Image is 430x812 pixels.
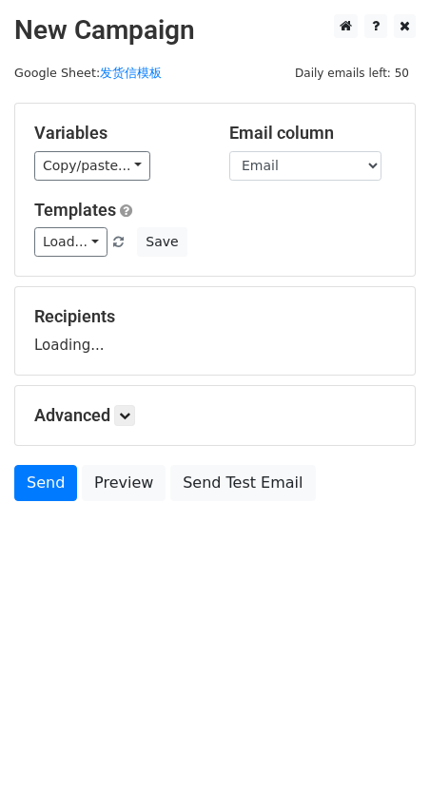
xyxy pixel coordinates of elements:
[14,465,77,501] a: Send
[14,66,162,80] small: Google Sheet:
[34,405,396,426] h5: Advanced
[288,66,416,80] a: Daily emails left: 50
[229,123,396,144] h5: Email column
[288,63,416,84] span: Daily emails left: 50
[34,151,150,181] a: Copy/paste...
[34,123,201,144] h5: Variables
[14,14,416,47] h2: New Campaign
[34,200,116,220] a: Templates
[34,306,396,327] h5: Recipients
[82,465,166,501] a: Preview
[137,227,186,257] button: Save
[34,227,107,257] a: Load...
[34,306,396,356] div: Loading...
[170,465,315,501] a: Send Test Email
[100,66,162,80] a: 发货信模板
